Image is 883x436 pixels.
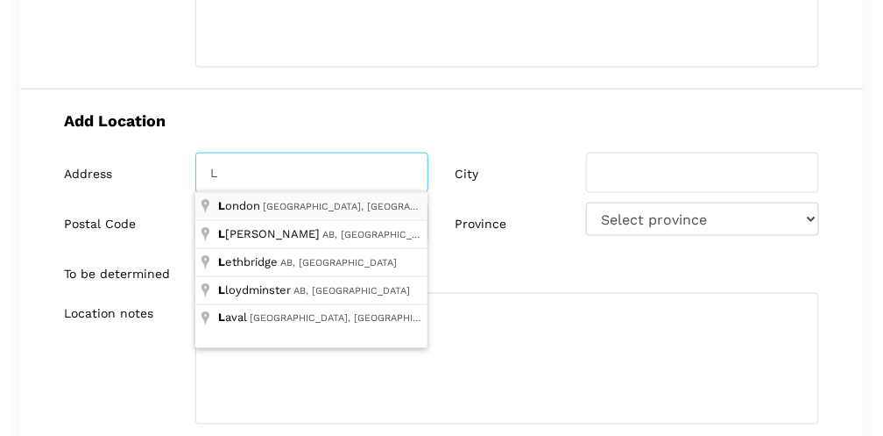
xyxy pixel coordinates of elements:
[218,283,225,297] span: L
[455,167,478,182] label: City
[280,257,397,268] span: AB, [GEOGRAPHIC_DATA]
[218,255,280,268] span: ethbridge
[64,217,136,232] label: Postal Code
[218,227,322,240] span: [PERSON_NAME]
[64,111,819,130] h5: Add Location
[64,307,153,322] label: Location notes
[250,313,452,325] span: [GEOGRAPHIC_DATA], [GEOGRAPHIC_DATA]
[218,311,250,325] span: aval
[293,285,410,297] span: AB, [GEOGRAPHIC_DATA]
[322,229,439,240] span: AB, [GEOGRAPHIC_DATA]
[218,199,263,212] span: ondon
[64,267,170,282] label: To be determined
[218,255,225,268] span: L
[218,283,293,297] span: loydminster
[455,217,506,232] label: Province
[263,201,465,212] span: [GEOGRAPHIC_DATA], [GEOGRAPHIC_DATA]
[218,199,225,212] span: L
[218,311,225,325] span: L
[64,167,112,182] label: Address
[218,227,225,240] span: L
